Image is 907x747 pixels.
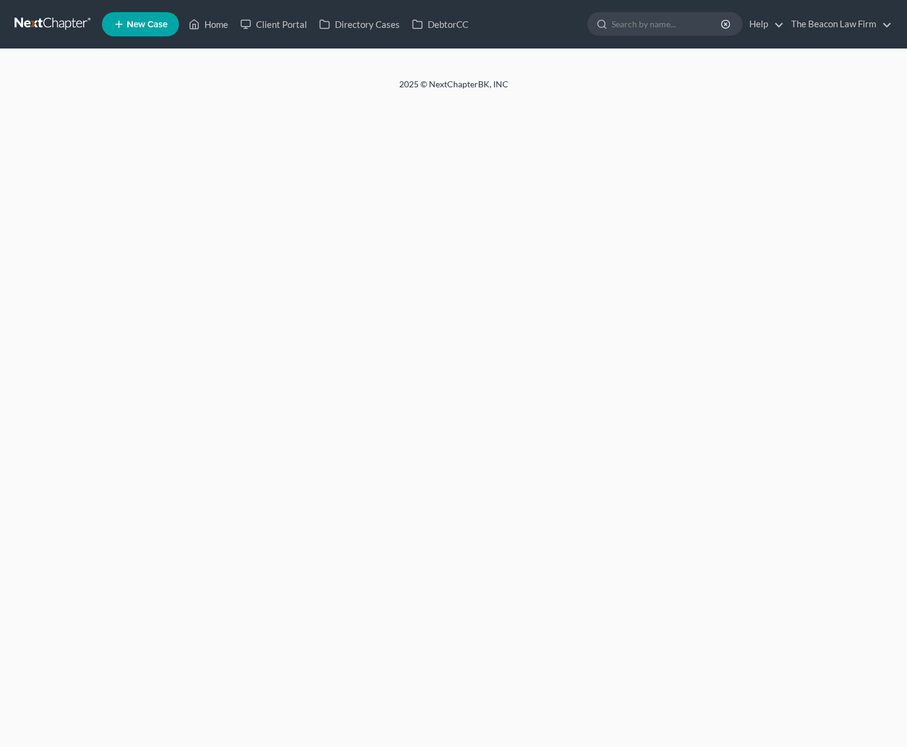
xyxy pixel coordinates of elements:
[183,13,234,35] a: Home
[612,13,723,35] input: Search by name...
[313,13,406,35] a: Directory Cases
[785,13,892,35] a: The Beacon Law Firm
[406,13,474,35] a: DebtorCC
[108,78,800,100] div: 2025 © NextChapterBK, INC
[234,13,313,35] a: Client Portal
[743,13,784,35] a: Help
[127,20,167,29] span: New Case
